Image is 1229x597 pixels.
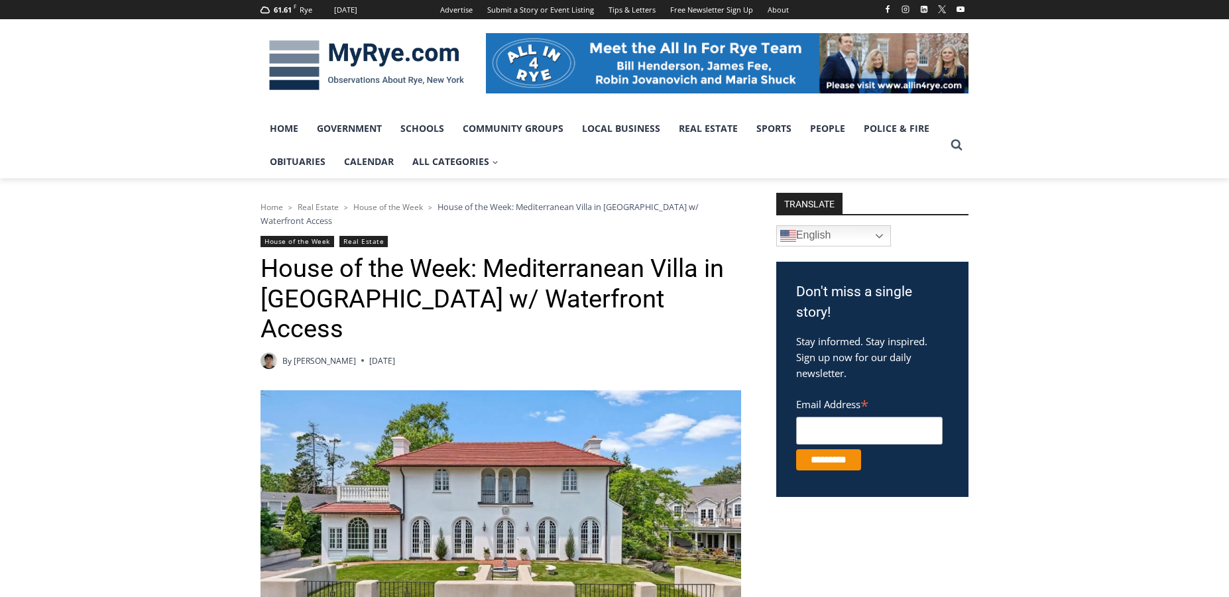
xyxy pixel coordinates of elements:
nav: Primary Navigation [261,112,945,179]
a: Home [261,112,308,145]
a: Home [261,201,283,213]
a: Linkedin [916,1,932,17]
a: Obituaries [261,145,335,178]
a: Sports [747,112,801,145]
a: English [776,225,891,246]
a: Schools [391,112,453,145]
img: All in for Rye [486,33,968,93]
a: People [801,112,854,145]
span: By [282,354,292,367]
a: YouTube [953,1,968,17]
a: Author image [261,353,277,369]
span: > [288,203,292,212]
a: Facebook [880,1,896,17]
h1: House of the Week: Mediterranean Villa in [GEOGRAPHIC_DATA] w/ Waterfront Access [261,254,741,345]
button: View Search Form [945,133,968,157]
label: Email Address [796,391,943,415]
a: Real Estate [339,236,388,247]
a: [PERSON_NAME] [294,355,356,366]
a: All Categories [403,145,508,178]
time: [DATE] [369,354,395,367]
img: Patel, Devan - bio cropped 200x200 [261,353,277,369]
a: Government [308,112,391,145]
a: House of the Week [261,236,334,247]
div: [DATE] [334,4,357,16]
img: MyRye.com [261,31,473,100]
a: Police & Fire [854,112,939,145]
a: Real Estate [298,201,339,213]
a: Community Groups [453,112,573,145]
h3: Don't miss a single story! [796,282,949,323]
span: > [344,203,348,212]
a: Local Business [573,112,670,145]
strong: TRANSLATE [776,193,843,214]
nav: Breadcrumbs [261,200,741,227]
span: All Categories [412,154,498,169]
span: 61.61 [274,5,292,15]
p: Stay informed. Stay inspired. Sign up now for our daily newsletter. [796,333,949,381]
a: Calendar [335,145,403,178]
img: en [780,228,796,244]
span: F [294,3,296,10]
span: House of the Week: Mediterranean Villa in [GEOGRAPHIC_DATA] w/ Waterfront Access [261,201,699,226]
a: X [934,1,950,17]
div: Rye [300,4,312,16]
a: House of the Week [353,201,423,213]
a: Instagram [898,1,913,17]
a: Real Estate [670,112,747,145]
span: > [428,203,432,212]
